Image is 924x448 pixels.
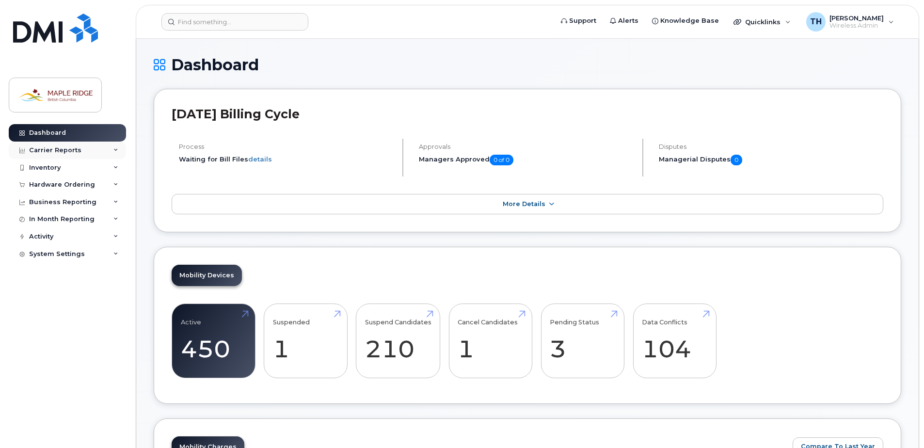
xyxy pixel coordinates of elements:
h4: Disputes [659,143,883,150]
h4: Process [179,143,394,150]
a: Cancel Candidates 1 [458,309,523,373]
a: Data Conflicts 104 [642,309,707,373]
h4: Approvals [419,143,634,150]
li: Waiting for Bill Files [179,155,394,164]
h5: Managers Approved [419,155,634,165]
h1: Dashboard [154,56,901,73]
a: Active 450 [181,309,246,373]
a: Suspend Candidates 210 [365,309,431,373]
a: Suspended 1 [273,309,338,373]
h2: [DATE] Billing Cycle [172,107,883,121]
span: 0 [731,155,742,165]
h5: Managerial Disputes [659,155,883,165]
span: More Details [503,200,545,208]
a: details [248,155,272,163]
a: Pending Status 3 [550,309,615,373]
a: Mobility Devices [172,265,242,286]
span: 0 of 0 [490,155,513,165]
